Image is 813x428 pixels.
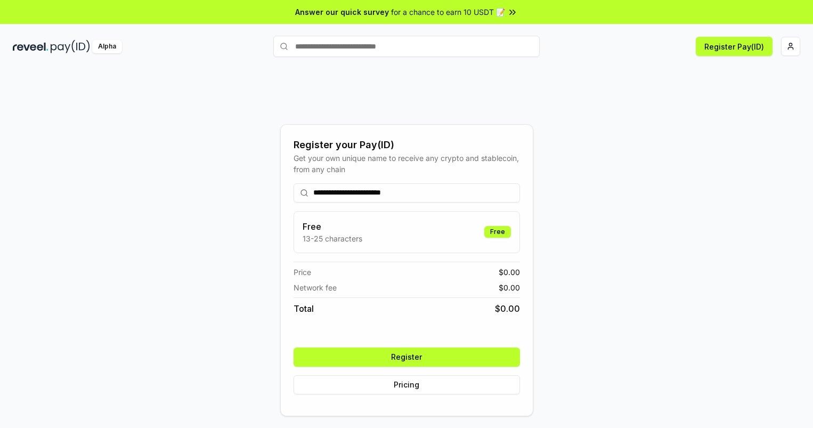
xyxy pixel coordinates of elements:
[51,40,90,53] img: pay_id
[303,220,362,233] h3: Free
[294,348,520,367] button: Register
[294,267,311,278] span: Price
[294,152,520,175] div: Get your own unique name to receive any crypto and stablecoin, from any chain
[499,282,520,293] span: $ 0.00
[13,40,48,53] img: reveel_dark
[294,138,520,152] div: Register your Pay(ID)
[696,37,773,56] button: Register Pay(ID)
[303,233,362,244] p: 13-25 characters
[294,302,314,315] span: Total
[495,302,520,315] span: $ 0.00
[92,40,122,53] div: Alpha
[391,6,505,18] span: for a chance to earn 10 USDT 📝
[499,267,520,278] span: $ 0.00
[294,375,520,394] button: Pricing
[295,6,389,18] span: Answer our quick survey
[294,282,337,293] span: Network fee
[484,226,511,238] div: Free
